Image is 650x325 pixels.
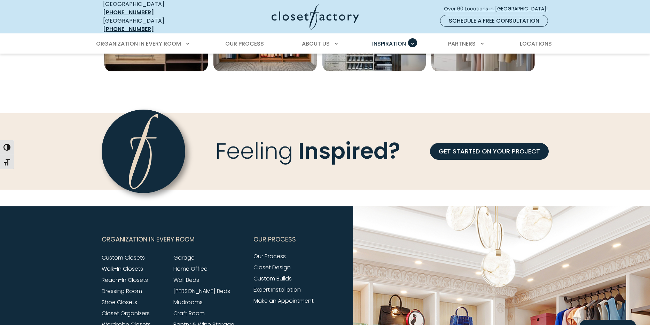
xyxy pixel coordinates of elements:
[225,40,264,48] span: Our Process
[302,40,330,48] span: About Us
[253,297,314,305] a: Make an Appointment
[253,231,296,248] span: Our Process
[102,276,148,284] a: Reach-In Closets
[102,287,142,295] a: Dressing Room
[444,3,554,15] a: Over 60 Locations in [GEOGRAPHIC_DATA]!
[103,17,204,33] div: [GEOGRAPHIC_DATA]
[430,143,549,160] a: GET STARTED ON YOUR PROJECT
[173,287,230,295] a: [PERSON_NAME] Beds
[173,254,195,262] a: Garage
[103,8,154,16] a: [PHONE_NUMBER]
[173,298,203,306] a: Mudrooms
[520,40,552,48] span: Locations
[444,5,553,13] span: Over 60 Locations in [GEOGRAPHIC_DATA]!
[91,34,559,54] nav: Primary Menu
[253,286,301,294] a: Expert Installation
[272,4,359,30] img: Closet Factory Logo
[173,276,199,284] a: Wall Beds
[102,309,150,317] a: Closet Organizers
[253,231,321,248] button: Footer Subnav Button - Our Process
[253,275,292,283] a: Custom Builds
[102,231,195,248] span: Organization in Every Room
[298,135,400,166] span: Inspired?
[448,40,476,48] span: Partners
[102,254,145,262] a: Custom Closets
[103,25,154,33] a: [PHONE_NUMBER]
[96,40,181,48] span: Organization in Every Room
[102,298,137,306] a: Shoe Closets
[173,265,207,273] a: Home Office
[173,309,205,317] a: Craft Room
[253,263,291,271] a: Closet Design
[102,265,143,273] a: Walk-In Closets
[102,231,245,248] button: Footer Subnav Button - Organization in Every Room
[372,40,406,48] span: Inspiration
[216,135,293,166] span: Feeling
[253,252,286,260] a: Our Process
[440,15,548,27] a: Schedule a Free Consultation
